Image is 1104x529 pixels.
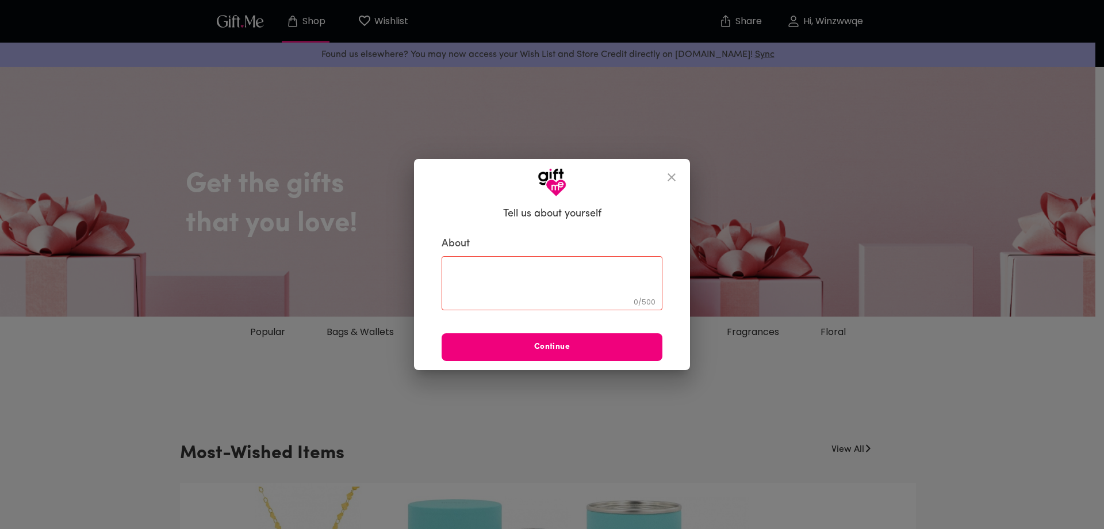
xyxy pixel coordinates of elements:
span: Continue [442,341,662,353]
span: 0 / 500 [634,297,655,307]
button: Continue [442,333,662,361]
button: close [658,163,685,191]
h6: Tell us about yourself [503,207,601,221]
img: GiftMe Logo [538,168,566,197]
label: About [442,237,662,251]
